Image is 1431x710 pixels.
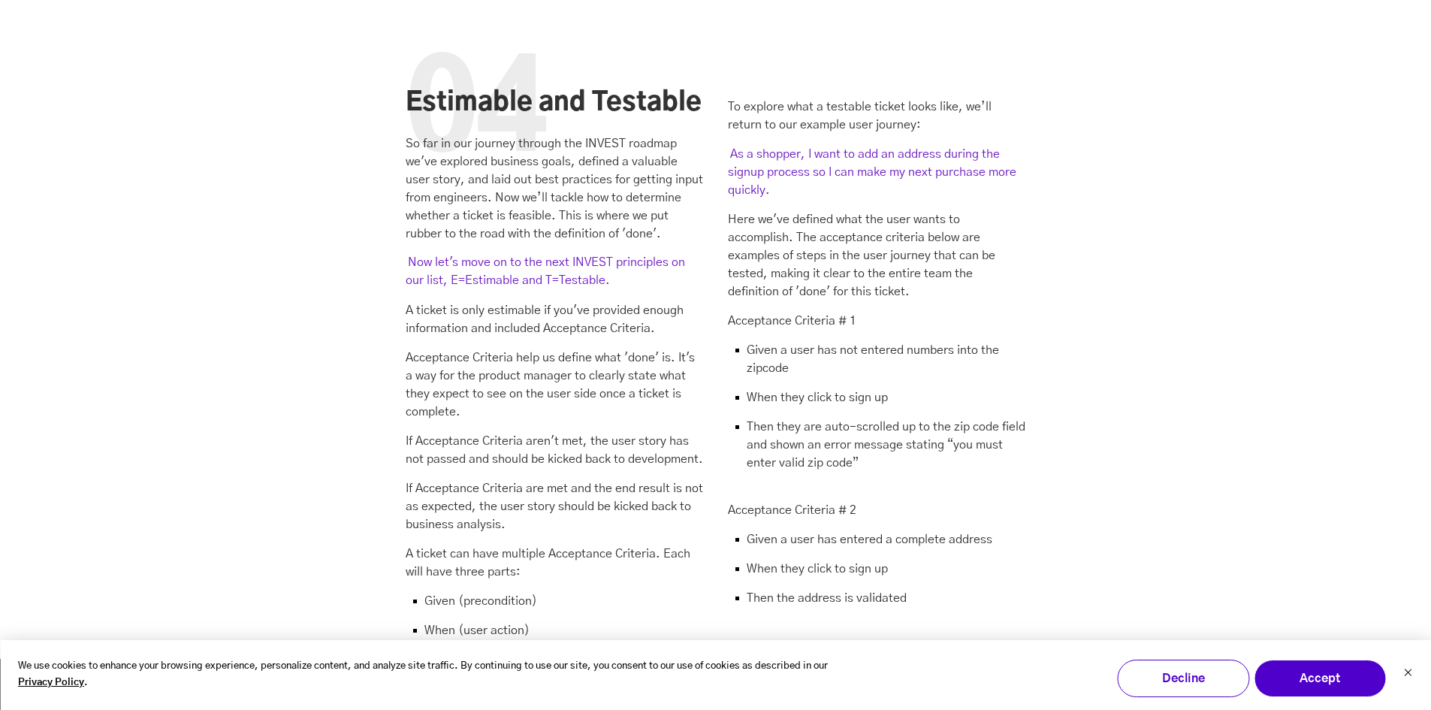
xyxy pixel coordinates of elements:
[406,479,703,533] p: If Acceptance Criteria are met and the end result is not as expected, the user story should be ki...
[406,621,703,651] li: When (user action)
[1254,660,1386,697] button: Accept
[728,312,1025,330] p: Acceptance Criteria # 1
[406,301,703,337] p: A ticket is only estimable if you've provided enough information and included Acceptance Criteria.
[406,545,703,581] p: A ticket can have multiple Acceptance Criteria. Each will have three parts:
[406,254,685,289] mark: Now let's move on to the next INVEST principles on our list, E=Estimable and T=Testable.
[728,98,1025,134] p: To explore what a testable ticket looks like, we’ll return to our example user journey:
[728,560,1025,589] li: When they click to sign up
[728,530,1025,560] li: Given a user has entered a complete address
[728,501,1025,519] p: Acceptance Criteria # 2
[18,675,84,692] a: Privacy Policy
[1403,666,1412,682] button: Dismiss cookie banner
[728,636,1025,654] p: Acceptance Criteria # 3
[728,341,1025,388] li: Given a user has not entered numbers into the zipcode
[1117,660,1249,697] button: Decline
[728,418,1025,472] li: Then they are auto-scrolled up to the zip code field and shown an error message stating “you must...
[728,589,1025,607] li: Then the address is validated
[406,134,703,243] p: So far in our journey through the INVEST roadmap we've explored business goals, defined a valuabl...
[406,36,545,192] div: 04
[728,146,1016,198] mark: As a shopper, I want to add an address during the signup process so I can make my next purchase m...
[728,388,1025,418] li: When they click to sign up
[18,658,841,693] p: We use cookies to enhance your browsing experience, personalize content, and analyze site traffic...
[406,349,703,421] p: Acceptance Criteria help us define what 'done' is. It's a way for the product manager to clearly ...
[406,87,703,119] h2: Estimable and Testable
[406,592,703,621] li: Given (precondition)
[728,210,1025,301] p: Here we've defined what the user wants to accomplish. The acceptance criteria below are examples ...
[406,432,703,468] p: If Acceptance Criteria aren't met, the user story has not passed and should be kicked back to dev...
